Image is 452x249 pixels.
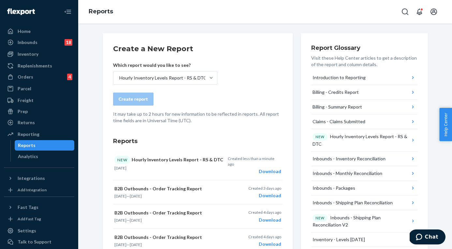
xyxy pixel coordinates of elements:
[315,134,325,139] p: NEW
[18,28,31,35] div: Home
[18,63,52,69] div: Replenishments
[113,151,283,180] button: NEWHourly Inventory Levels Report - RS & DTC[DATE]Created less than a minute agoDownload
[15,140,75,151] a: Reports
[4,117,74,128] a: Returns
[15,151,75,162] a: Analytics
[4,49,74,59] a: Inventory
[113,44,283,54] h2: Create a New Report
[114,166,126,170] time: [DATE]
[248,210,281,215] p: Created 4 days ago
[130,218,142,223] time: [DATE]
[248,192,281,199] div: Download
[315,215,325,221] p: NEW
[311,232,417,247] button: Inventory - Levels [DATE]
[4,173,74,183] button: Integrations
[61,5,74,18] button: Close Navigation
[18,131,39,138] div: Reporting
[311,210,417,233] button: NEWInbounds - Shipping Plan Reconciliation V2
[18,39,37,46] div: Inbounds
[313,118,365,125] div: Claims - Claims Submitted
[311,44,417,52] h3: Report Glossary
[113,204,283,228] button: B2B Outbounds - Order Tracking Report[DATE]—[DATE]Created 4 days agoDownload
[18,85,31,92] div: Parcel
[130,242,142,247] time: [DATE]
[228,156,281,167] p: Created less than a minute ago
[4,95,74,106] a: Freight
[248,217,281,223] div: Download
[313,133,410,147] div: Hourly Inventory Levels Report - RS & DTC
[113,180,283,204] button: B2B Outbounds - Order Tracking Report[DATE]—[DATE]Created 3 days agoDownload
[119,75,207,81] div: Hourly Inventory Levels Report - RS & DTC
[114,234,225,241] p: B2B Outbounds - Order Tracking Report
[114,217,225,223] p: —
[4,106,74,117] a: Prep
[4,237,74,247] button: Talk to Support
[4,215,74,223] a: Add Fast Tag
[114,156,130,164] div: NEW
[4,37,74,48] a: Inbounds18
[248,241,281,247] div: Download
[399,5,412,18] button: Open Search Box
[311,100,417,114] button: Billing - Summary Report
[313,199,393,206] div: Inbounds - Shipping Plan Reconciliation
[311,196,417,210] button: Inbounds - Shipping Plan Reconciliation
[18,204,38,211] div: Fast Tags
[313,104,362,110] div: Billing - Summary Report
[18,108,28,115] div: Prep
[18,153,38,160] div: Analytics
[130,194,142,198] time: [DATE]
[313,74,366,81] div: Introduction to Reporting
[18,74,33,80] div: Orders
[311,55,417,68] p: Visit these Help Center articles to get a description of the report and column details.
[113,93,153,106] button: Create report
[313,236,365,243] div: Inventory - Levels [DATE]
[114,156,224,164] p: Hourly Inventory Levels Report - RS & DTC
[4,83,74,94] a: Parcel
[248,185,281,191] p: Created 3 days ago
[4,61,74,71] a: Replenishments
[18,216,41,222] div: Add Fast Tag
[313,185,355,191] div: Inbounds - Packages
[113,111,283,124] p: It may take up to 2 hours for new information to be reflected in reports. All report time fields ...
[114,242,126,247] time: [DATE]
[18,239,51,245] div: Talk to Support
[313,89,359,95] div: Billing - Credits Report
[248,234,281,240] p: Created 4 days ago
[311,166,417,181] button: Inbounds - Monthly Reconciliation
[313,170,382,177] div: Inbounds - Monthly Reconciliation
[4,129,74,139] a: Reporting
[114,210,225,216] p: B2B Outbounds - Order Tracking Report
[311,70,417,85] button: Introduction to Reporting
[18,175,45,182] div: Integrations
[313,214,410,228] div: Inbounds - Shipping Plan Reconciliation V2
[113,62,217,68] p: Which report would you like to see?
[114,185,225,192] p: B2B Outbounds - Order Tracking Report
[18,142,36,149] div: Reports
[228,168,281,175] div: Download
[4,226,74,236] a: Settings
[410,229,445,246] iframe: Opens a widget where you can chat to one of our agents
[311,181,417,196] button: Inbounds - Packages
[427,5,440,18] button: Open account menu
[439,108,452,141] button: Help Center
[83,2,118,21] ol: breadcrumbs
[4,72,74,82] a: Orders4
[7,8,35,15] img: Flexport logo
[65,39,72,46] div: 18
[4,186,74,194] a: Add Integration
[18,227,36,234] div: Settings
[67,74,72,80] div: 4
[311,85,417,100] button: Billing - Credits Report
[311,152,417,166] button: Inbounds - Inventory Reconciliation
[114,194,126,198] time: [DATE]
[313,155,386,162] div: Inbounds - Inventory Reconciliation
[89,8,113,15] a: Reports
[18,51,38,57] div: Inventory
[4,202,74,212] button: Fast Tags
[18,119,35,126] div: Returns
[311,114,417,129] button: Claims - Claims Submitted
[4,26,74,37] a: Home
[311,129,417,152] button: NEWHourly Inventory Levels Report - RS & DTC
